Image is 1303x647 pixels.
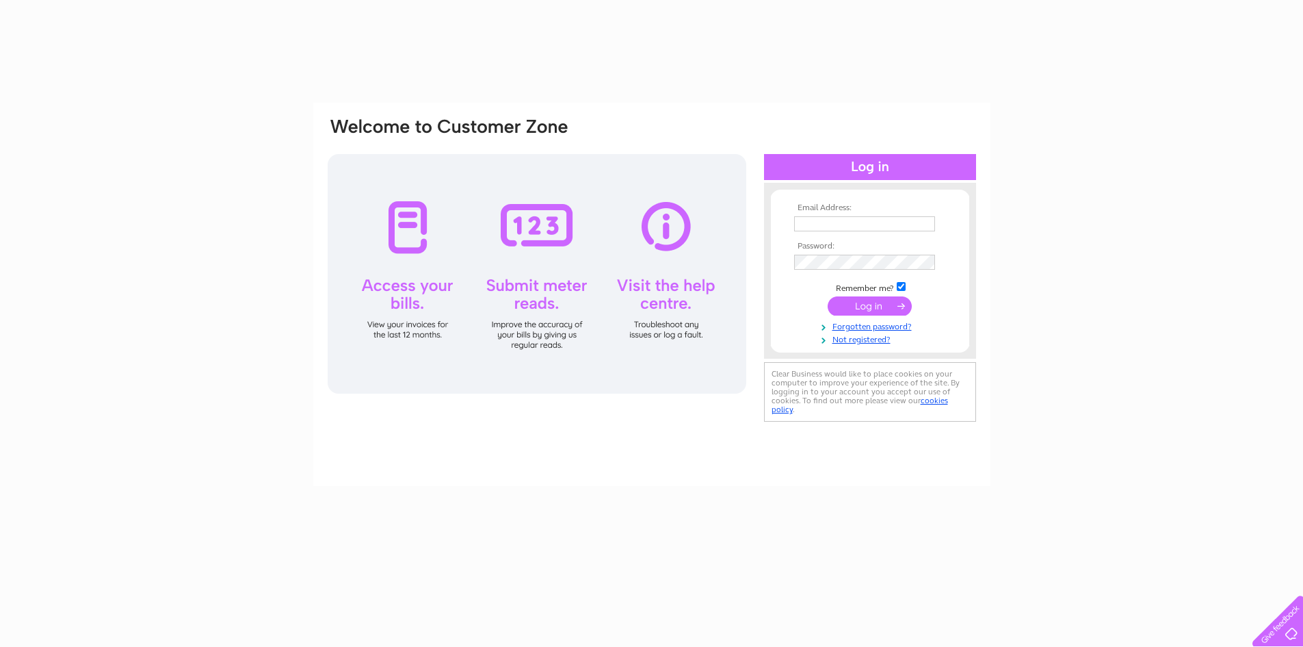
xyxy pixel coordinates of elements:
[791,242,949,251] th: Password:
[828,296,912,316] input: Submit
[794,319,949,332] a: Forgotten password?
[772,396,948,414] a: cookies policy
[791,280,949,294] td: Remember me?
[791,203,949,213] th: Email Address:
[764,362,976,422] div: Clear Business would like to place cookies on your computer to improve your experience of the sit...
[794,332,949,345] a: Not registered?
